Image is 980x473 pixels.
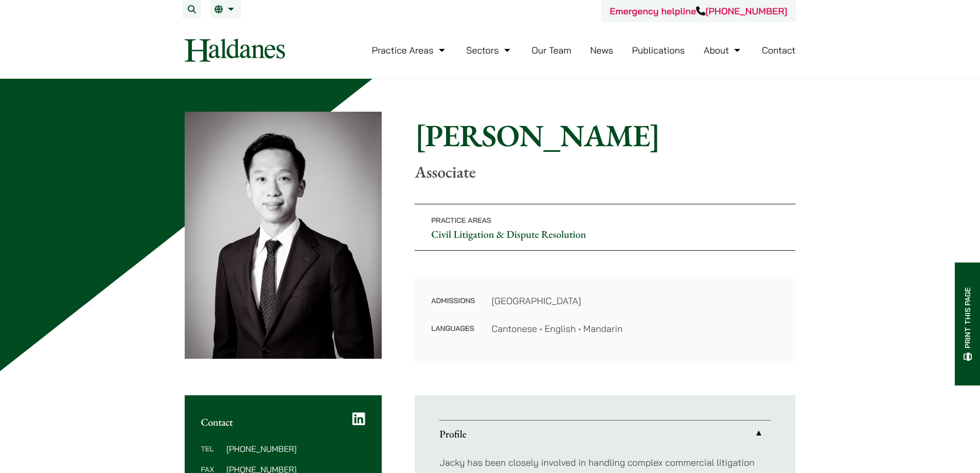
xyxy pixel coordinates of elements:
[415,162,795,182] p: Associate
[372,44,448,56] a: Practice Areas
[226,445,365,453] dd: [PHONE_NUMBER]
[632,44,685,56] a: Publications
[466,44,512,56] a: Sectors
[762,44,796,56] a: Contact
[704,44,743,56] a: About
[610,5,787,17] a: Emergency helpline[PHONE_NUMBER]
[201,445,222,465] dt: Tel
[215,5,237,13] a: EN
[185,39,285,62] img: Logo of Haldanes
[531,44,571,56] a: Our Team
[439,421,771,447] a: Profile
[590,44,613,56] a: News
[431,322,475,336] dt: Languages
[431,294,475,322] dt: Admissions
[431,227,586,241] a: Civil Litigation & Dispute Resolution
[352,412,365,426] a: LinkedIn
[201,416,366,428] h2: Contact
[415,117,795,154] h1: [PERSON_NAME]
[491,294,779,308] dd: [GEOGRAPHIC_DATA]
[491,322,779,336] dd: Cantonese • English • Mandarin
[431,216,491,225] span: Practice Areas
